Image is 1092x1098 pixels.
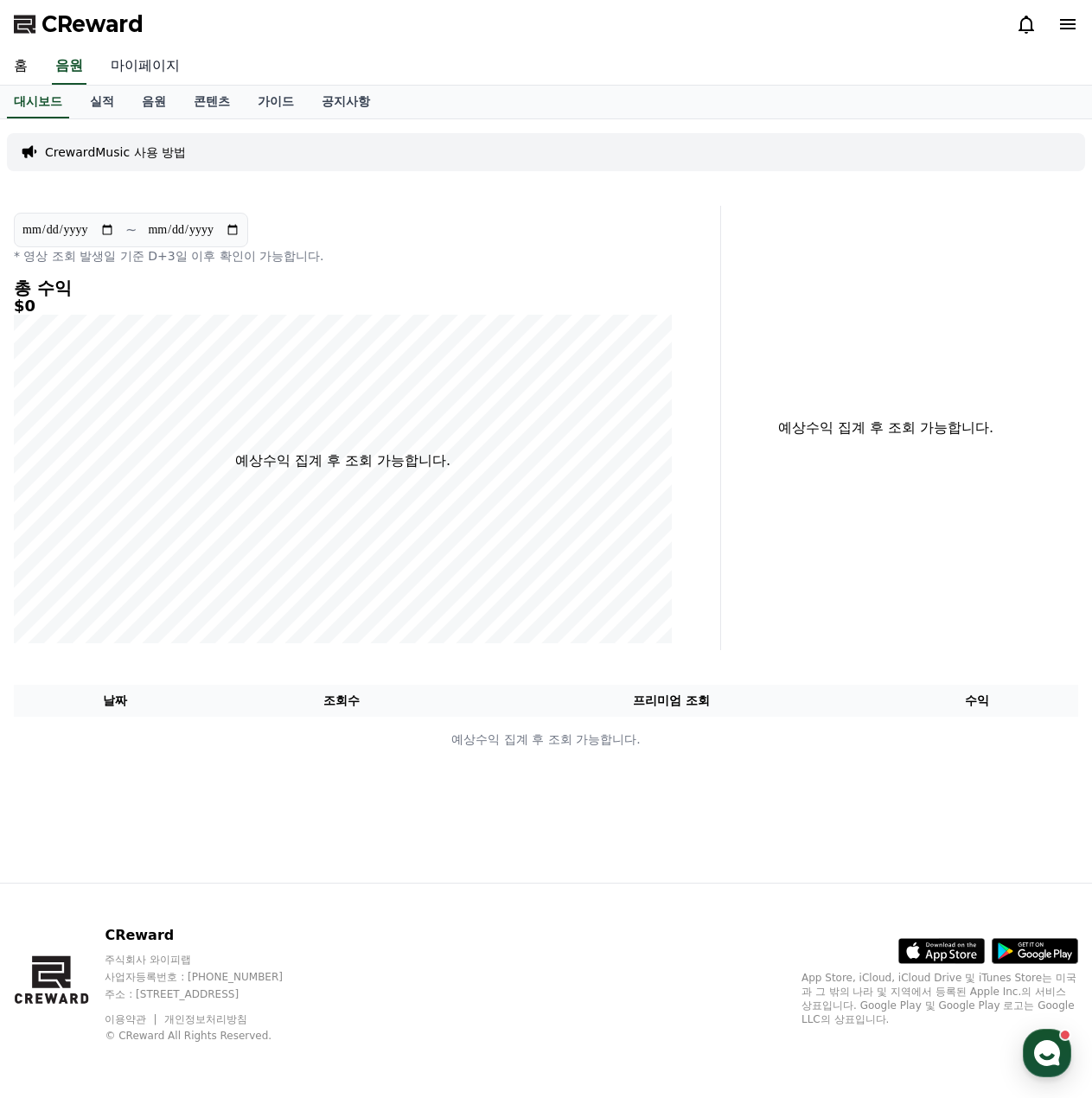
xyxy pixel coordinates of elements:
[158,575,179,589] span: 대화
[125,220,137,240] p: ~
[105,987,316,1001] p: 주소 : [STREET_ADDRESS]
[267,574,288,588] span: 설정
[54,574,65,588] span: 홈
[801,971,1078,1026] p: App Store, iCloud, iCloud Drive 및 iTunes Store는 미국과 그 밖의 나라 및 지역에서 등록된 Apple Inc.의 서비스 상표입니다. Goo...
[244,86,308,118] a: 가이드
[105,1013,159,1025] a: 이용약관
[105,1029,316,1043] p: © CReward All Rights Reserved.
[217,685,467,717] th: 조회수
[180,86,244,118] a: 콘텐츠
[105,970,316,984] p: 사업자등록번호 : [PHONE_NUMBER]
[14,247,672,265] p: * 영상 조회 발생일 기준 D+3일 이후 확인이 가능합니다.
[52,48,86,85] a: 음원
[5,548,114,591] a: 홈
[164,1013,247,1025] a: 개인정보처리방침
[875,685,1078,717] th: 수익
[14,10,144,38] a: CReward
[45,144,186,161] a: CrewardMusic 사용 방법
[14,278,672,297] h4: 총 수익
[308,86,384,118] a: 공지사항
[105,953,316,967] p: 주식회사 와이피랩
[223,548,332,591] a: 설정
[15,731,1077,749] p: 예상수익 집계 후 조회 가능합니다.
[735,418,1037,438] p: 예상수익 집계 후 조회 가능합니다.
[14,685,217,717] th: 날짜
[76,86,128,118] a: 실적
[114,548,223,591] a: 대화
[14,297,672,315] h5: $0
[97,48,194,85] a: 마이페이지
[7,86,69,118] a: 대시보드
[128,86,180,118] a: 음원
[235,450,450,471] p: 예상수익 집계 후 조회 가능합니다.
[105,925,316,946] p: CReward
[42,10,144,38] span: CReward
[467,685,876,717] th: 프리미엄 조회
